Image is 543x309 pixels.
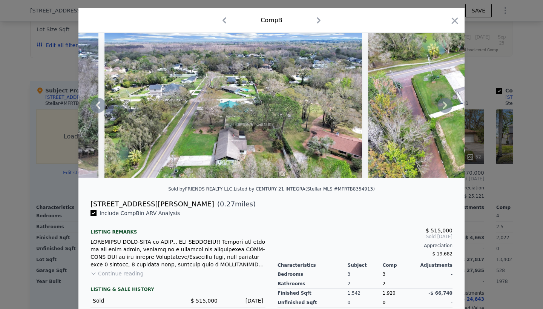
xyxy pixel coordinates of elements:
[104,33,362,178] img: Property Img
[417,270,452,279] div: -
[426,228,452,234] span: $ 515,000
[214,199,256,209] span: ( miles)
[90,199,214,209] div: [STREET_ADDRESS][PERSON_NAME]
[93,297,172,304] div: Sold
[382,262,417,268] div: Comp
[382,272,385,277] span: 3
[90,223,265,235] div: Listing remarks
[278,243,452,249] div: Appreciation
[278,270,348,279] div: Bedrooms
[348,262,383,268] div: Subject
[90,286,265,294] div: LISTING & SALE HISTORY
[428,291,452,296] span: -$ 66,740
[417,262,452,268] div: Adjustments
[90,238,265,268] div: LOREMIPSU DOLO-SITA co ADIP... ELI SEDDOEIU!! Tempori utl etdo ma ali enim admin, veniamq no e ul...
[348,289,383,298] div: 1,542
[234,186,375,192] div: Listed by CENTURY 21 INTEGRA (Stellar MLS #MFRTB8354913)
[348,279,383,289] div: 2
[278,279,348,289] div: Bathrooms
[278,298,348,307] div: Unfinished Sqft
[417,279,452,289] div: -
[417,298,452,307] div: -
[97,210,183,216] span: Include Comp B in ARV Analysis
[278,262,348,268] div: Characteristics
[382,300,385,305] span: 0
[224,297,263,304] div: [DATE]
[220,200,235,208] span: 0.27
[433,251,452,257] span: $ 19,682
[278,289,348,298] div: Finished Sqft
[90,270,144,277] button: Continue reading
[168,186,234,192] div: Sold by FRIENDS REALTY LLC .
[382,279,417,289] div: 2
[261,16,282,25] div: Comp B
[348,270,383,279] div: 3
[278,234,452,240] span: Sold [DATE]
[191,298,218,304] span: $ 515,000
[382,291,395,296] span: 1,920
[348,298,383,307] div: 0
